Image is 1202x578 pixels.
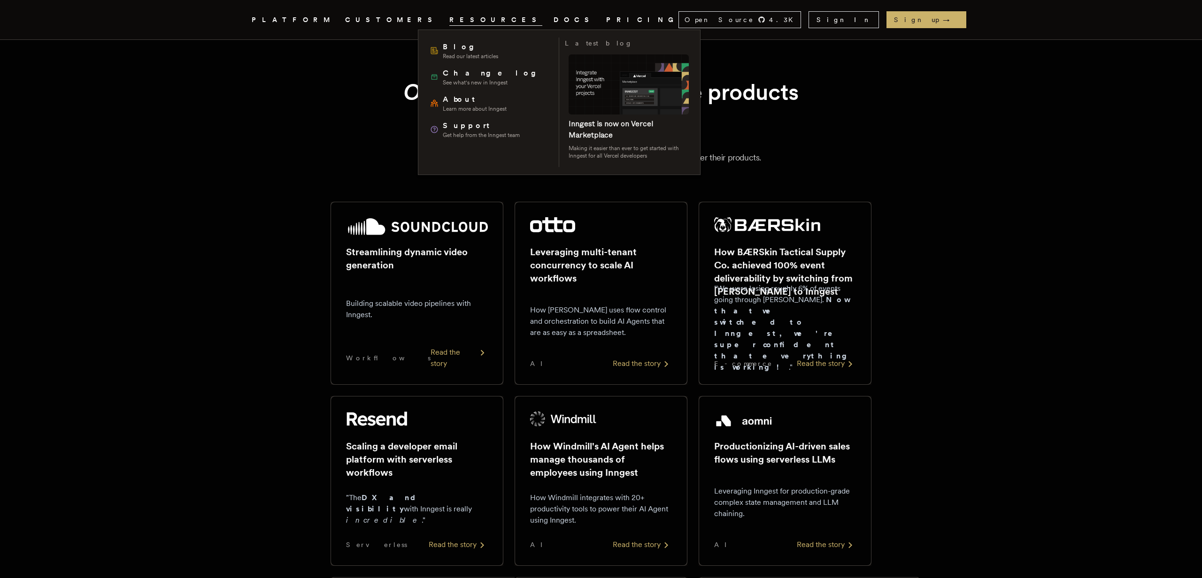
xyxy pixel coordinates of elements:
h2: Leveraging multi-tenant concurrency to scale AI workflows [530,245,672,285]
div: Read the story [429,539,488,550]
p: How [PERSON_NAME] uses flow control and orchestration to build AI Agents that are as easy as a sp... [530,304,672,338]
span: AI [714,540,735,549]
a: CUSTOMERS [345,14,438,26]
div: Read the story [797,358,856,369]
span: Learn more about Inngest [443,105,507,113]
a: Sign In [809,11,879,28]
h2: Scaling a developer email platform with serverless workflows [346,440,488,479]
span: Blog [443,41,498,53]
a: ChangelogSee what's new in Inngest [426,64,553,90]
span: Serverless [346,540,407,549]
strong: DX and visibility [346,493,424,513]
span: E-commerce [714,359,772,368]
span: AI [530,359,551,368]
span: Workflows [346,353,431,363]
p: How Windmill integrates with 20+ productivity tools to power their AI Agent using Inngest. [530,492,672,526]
a: Otto logoLeveraging multi-tenant concurrency to scale AI workflowsHow [PERSON_NAME] uses flow con... [515,202,687,385]
em: incredible [346,516,422,525]
p: Building scalable video pipelines with Inngest. [346,298,488,320]
img: Aomni [714,411,774,430]
h2: Streamlining dynamic video generation [346,245,488,272]
p: From startups to public companies, our customers chose Inngest to power their products. [263,151,939,164]
a: DOCS [554,14,595,26]
div: Read the story [431,347,488,369]
span: About [443,94,507,105]
span: Support [443,120,520,131]
p: Leveraging Inngest for production-grade complex state management and LLM chaining. [714,486,856,519]
img: Windmill [530,411,597,426]
a: Windmill logoHow Windmill's AI Agent helps manage thousands of employees using InngestHow Windmil... [515,396,687,566]
img: Otto [530,217,575,232]
img: SoundCloud [346,217,488,236]
em: Our [403,78,441,106]
a: Inngest is now on Vercel Marketplace [569,119,653,139]
a: Resend logoScaling a developer email platform with serverless workflows"TheDX and visibilitywith ... [331,396,503,566]
img: BÆRSkin Tactical Supply Co. [714,217,820,232]
span: AI [530,540,551,549]
span: See what's new in Inngest [443,79,543,86]
button: PLATFORM [252,14,334,26]
span: Get help from the Inngest team [443,131,520,139]
a: AboutLearn more about Inngest [426,90,553,116]
a: SupportGet help from the Inngest team [426,116,553,143]
span: Read our latest articles [443,53,498,60]
a: BÆRSkin Tactical Supply Co. logoHow BÆRSkin Tactical Supply Co. achieved 100% event deliverabilit... [699,202,871,385]
a: PRICING [606,14,678,26]
span: → [943,15,959,24]
p: "We were losing roughly 6% of events going through [PERSON_NAME]. ." [714,283,856,373]
span: Changelog [443,68,543,79]
h1: customers deliver reliable products for customers [353,77,849,136]
div: Read the story [797,539,856,550]
span: 4.3 K [769,15,799,24]
a: Aomni logoProductionizing AI-driven sales flows using serverless LLMsLeveraging Inngest for produ... [699,396,871,566]
img: Resend [346,411,407,426]
h2: How Windmill's AI Agent helps manage thousands of employees using Inngest [530,440,672,479]
a: SoundCloud logoStreamlining dynamic video generationBuilding scalable video pipelines with Innges... [331,202,503,385]
p: "The with Inngest is really ." [346,492,488,526]
h3: Latest blog [565,38,632,49]
strong: Now that we switched to Inngest, we're super confident that everything is working! [714,295,854,372]
a: Sign up [886,11,966,28]
div: Read the story [613,358,672,369]
h2: How BÆRSkin Tactical Supply Co. achieved 100% event deliverability by switching from [PERSON_NAME... [714,245,856,298]
a: BlogRead our latest articles [426,38,553,64]
h2: Productionizing AI-driven sales flows using serverless LLMs [714,440,856,466]
div: Read the story [613,539,672,550]
button: RESOURCES [449,14,542,26]
span: Open Source [685,15,754,24]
